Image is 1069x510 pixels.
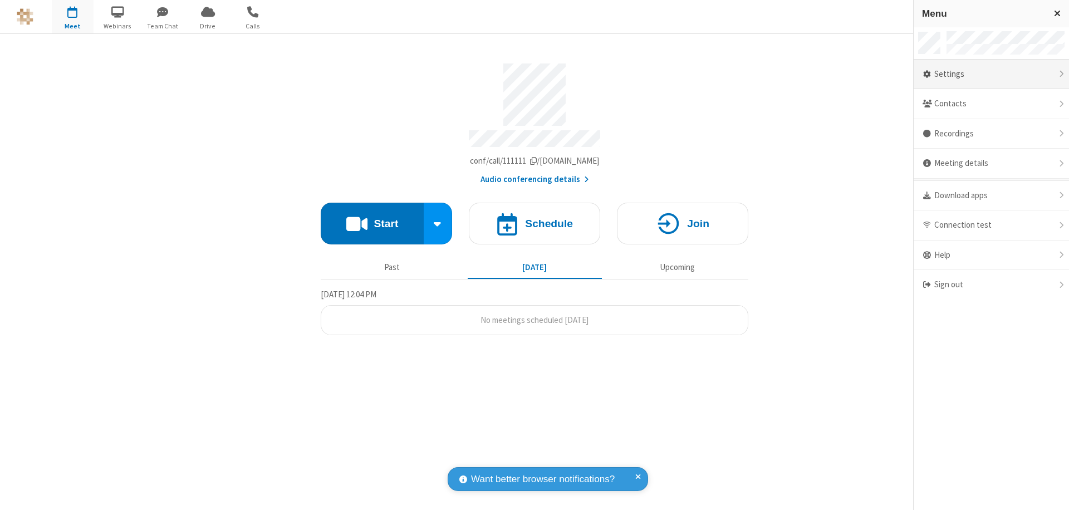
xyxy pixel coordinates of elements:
[187,21,229,31] span: Drive
[321,289,376,300] span: [DATE] 12:04 PM
[1041,481,1061,502] iframe: Chat
[914,119,1069,149] div: Recordings
[914,270,1069,300] div: Sign out
[914,89,1069,119] div: Contacts
[914,181,1069,211] div: Download apps
[424,203,453,244] div: Start conference options
[914,149,1069,179] div: Meeting details
[687,218,709,229] h4: Join
[471,472,615,487] span: Want better browser notifications?
[321,55,748,186] section: Account details
[480,315,589,325] span: No meetings scheduled [DATE]
[321,203,424,244] button: Start
[232,21,274,31] span: Calls
[914,210,1069,241] div: Connection test
[97,21,139,31] span: Webinars
[17,8,33,25] img: QA Selenium DO NOT DELETE OR CHANGE
[52,21,94,31] span: Meet
[325,257,459,278] button: Past
[321,288,748,336] section: Today's Meetings
[914,60,1069,90] div: Settings
[922,8,1044,19] h3: Menu
[914,241,1069,271] div: Help
[617,203,748,244] button: Join
[470,155,600,168] button: Copy my meeting room linkCopy my meeting room link
[469,203,600,244] button: Schedule
[610,257,744,278] button: Upcoming
[468,257,602,278] button: [DATE]
[525,218,573,229] h4: Schedule
[374,218,398,229] h4: Start
[470,155,600,166] span: Copy my meeting room link
[142,21,184,31] span: Team Chat
[480,173,589,186] button: Audio conferencing details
